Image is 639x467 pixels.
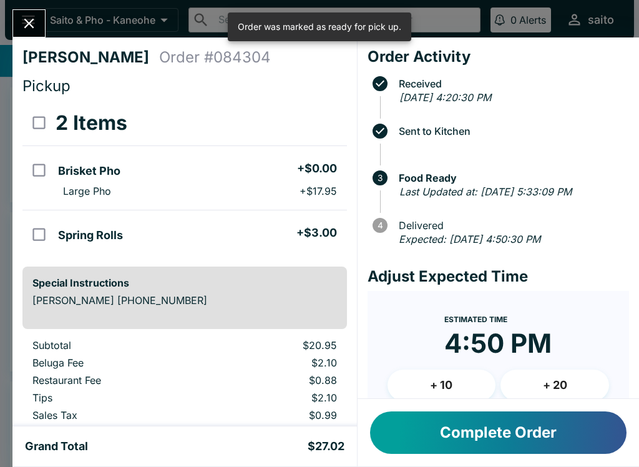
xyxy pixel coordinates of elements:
[393,172,629,184] span: Food Ready
[58,164,120,179] h5: Brisket Pho
[370,411,627,454] button: Complete Order
[368,267,629,286] h4: Adjust Expected Time
[296,225,337,240] h5: + $3.00
[444,315,507,324] span: Estimated Time
[32,356,194,369] p: Beluga Fee
[368,47,629,66] h4: Order Activity
[58,228,123,243] h5: Spring Rolls
[22,101,347,257] table: orders table
[32,339,194,351] p: Subtotal
[32,374,194,386] p: Restaurant Fee
[388,370,496,401] button: + 10
[63,185,111,197] p: Large Pho
[32,277,337,289] h6: Special Instructions
[308,439,344,454] h5: $27.02
[22,339,347,426] table: orders table
[297,161,337,176] h5: + $0.00
[32,391,194,404] p: Tips
[214,356,336,369] p: $2.10
[393,125,629,137] span: Sent to Kitchen
[32,294,337,307] p: [PERSON_NAME] [PHONE_NUMBER]
[214,339,336,351] p: $20.95
[393,220,629,231] span: Delivered
[399,185,572,198] em: Last Updated at: [DATE] 5:33:09 PM
[377,220,383,230] text: 4
[22,48,159,67] h4: [PERSON_NAME]
[25,439,88,454] h5: Grand Total
[399,91,491,104] em: [DATE] 4:20:30 PM
[159,48,271,67] h4: Order # 084304
[500,370,609,401] button: + 20
[22,77,71,95] span: Pickup
[214,374,336,386] p: $0.88
[393,78,629,89] span: Received
[214,409,336,421] p: $0.99
[444,327,552,360] time: 4:50 PM
[399,233,540,245] em: Expected: [DATE] 4:50:30 PM
[13,10,45,37] button: Close
[32,409,194,421] p: Sales Tax
[378,173,383,183] text: 3
[238,16,401,37] div: Order was marked as ready for pick up.
[56,111,127,135] h3: 2 Items
[300,185,337,197] p: + $17.95
[214,391,336,404] p: $2.10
